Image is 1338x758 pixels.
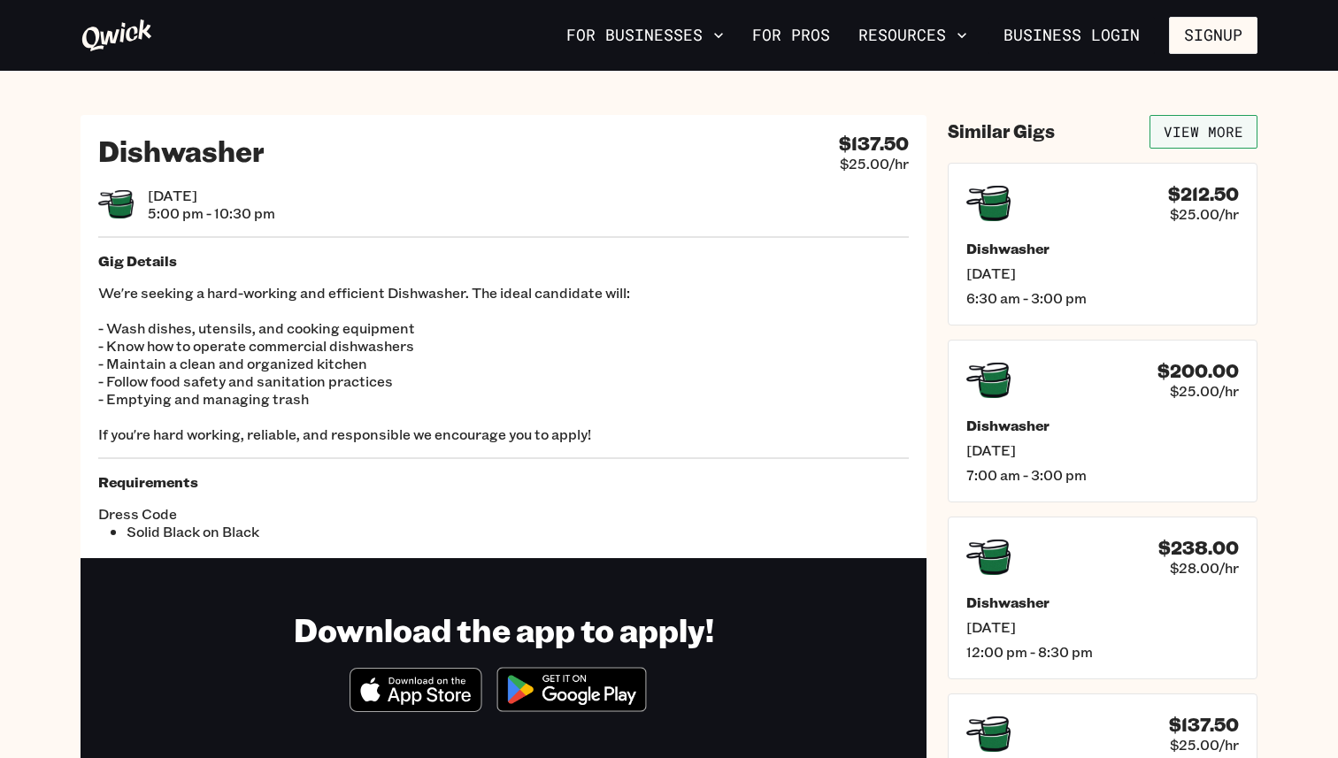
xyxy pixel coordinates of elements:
[948,517,1257,679] a: $238.00$28.00/hrDishwasher[DATE]12:00 pm - 8:30 pm
[1169,17,1257,54] button: Signup
[127,523,504,540] li: Solid Black on Black
[1170,736,1239,754] span: $25.00/hr
[1158,537,1239,559] h4: $238.00
[148,204,275,222] span: 5:00 pm - 10:30 pm
[559,20,731,50] button: For Businesses
[148,187,275,204] span: [DATE]
[98,284,909,443] p: We're seeking a hard-working and efficient Dishwasher. The ideal candidate will: - Wash dishes, u...
[1170,382,1239,400] span: $25.00/hr
[966,618,1239,636] span: [DATE]
[966,289,1239,307] span: 6:30 am - 3:00 pm
[948,340,1257,502] a: $200.00$25.00/hrDishwasher[DATE]7:00 am - 3:00 pm
[840,155,909,172] span: $25.00/hr
[851,20,974,50] button: Resources
[1157,360,1239,382] h4: $200.00
[486,656,657,723] img: Get it on Google Play
[1169,714,1239,736] h4: $137.50
[948,120,1055,142] h4: Similar Gigs
[966,264,1239,282] span: [DATE]
[966,240,1239,257] h5: Dishwasher
[966,643,1239,661] span: 12:00 pm - 8:30 pm
[966,441,1239,459] span: [DATE]
[1168,183,1239,205] h4: $212.50
[1170,559,1239,577] span: $28.00/hr
[350,697,482,716] a: Download on the App Store
[98,473,909,491] h5: Requirements
[1150,115,1257,149] a: View More
[294,609,714,649] h1: Download the app to apply!
[966,417,1239,434] h5: Dishwasher
[948,163,1257,325] a: $212.50$25.00/hrDishwasher[DATE]6:30 am - 3:00 pm
[98,505,504,523] span: Dress Code
[745,20,837,50] a: For Pros
[1170,205,1239,223] span: $25.00/hr
[98,133,265,168] h2: Dishwasher
[966,466,1239,484] span: 7:00 am - 3:00 pm
[98,252,909,270] h5: Gig Details
[988,17,1155,54] a: Business Login
[966,593,1239,611] h5: Dishwasher
[839,133,909,155] h4: $137.50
